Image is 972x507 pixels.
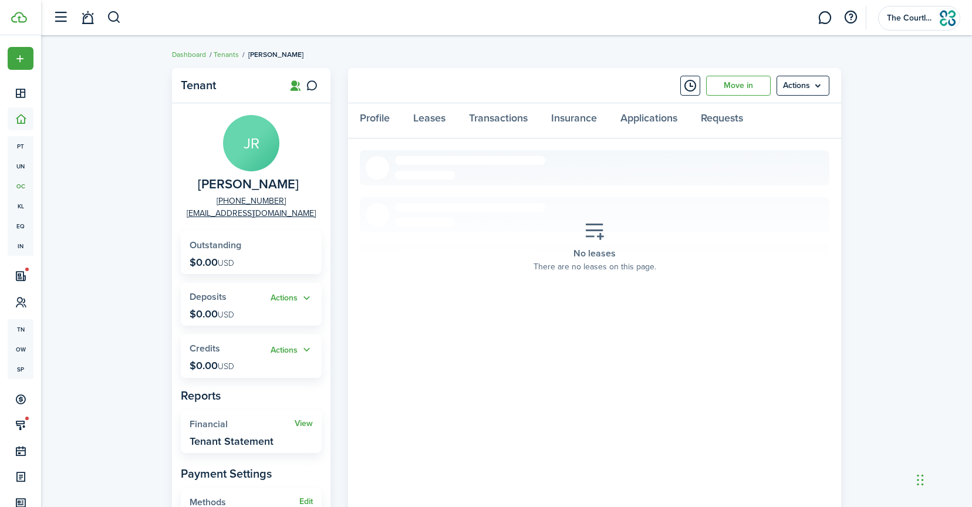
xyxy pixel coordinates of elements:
p: $0.00 [190,256,234,268]
img: TenantCloud [11,12,27,23]
a: Messaging [814,3,836,33]
a: ow [8,339,33,359]
a: oc [8,176,33,196]
span: The Courtland Group [887,14,934,22]
a: Applications [609,103,689,138]
span: No leases [573,246,616,260]
span: USD [218,309,234,321]
span: USD [218,360,234,373]
button: Actions [271,343,313,357]
panel-main-title: Tenant [181,79,275,92]
a: [EMAIL_ADDRESS][DOMAIN_NAME] [187,207,316,219]
a: Transactions [457,103,539,138]
panel-main-subtitle: Reports [181,387,322,404]
a: un [8,156,33,176]
widget-stats-description: Tenant Statement [190,435,274,447]
img: The Courtland Group [939,9,957,28]
widget-stats-title: Financial [190,419,295,430]
span: There are no leases on this page. [534,261,656,273]
button: Open menu [271,292,313,305]
a: Requests [689,103,755,138]
span: Outstanding [190,238,241,252]
a: pt [8,136,33,156]
button: Edit [299,497,313,506]
span: Credits [190,342,220,355]
button: Open menu [271,343,313,357]
span: USD [218,257,234,269]
span: [PERSON_NAME] [248,49,303,60]
panel-main-subtitle: Payment Settings [181,465,322,482]
a: Profile [348,103,401,138]
menu-btn: Actions [777,76,829,96]
button: Timeline [680,76,700,96]
span: Justin Rhyne [198,177,299,192]
a: [PHONE_NUMBER] [217,195,286,207]
button: Actions [271,292,313,305]
a: Leases [401,103,457,138]
iframe: Chat Widget [913,451,972,507]
a: View [295,419,313,428]
button: Open menu [777,76,829,96]
a: kl [8,196,33,216]
button: Search [107,8,122,28]
button: Open menu [8,47,33,70]
p: $0.00 [190,308,234,320]
div: Drag [917,462,924,498]
a: Notifications [76,3,99,33]
a: Insurance [539,103,609,138]
a: eq [8,216,33,236]
a: Dashboard [172,49,206,60]
a: Move in [706,76,771,96]
a: Tenants [214,49,239,60]
button: Open resource center [841,8,860,28]
span: Deposits [190,290,227,303]
a: tn [8,319,33,339]
p: $0.00 [190,360,234,371]
a: in [8,236,33,256]
a: sp [8,359,33,379]
button: Open sidebar [49,6,72,29]
avatar-text: JR [223,115,279,171]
